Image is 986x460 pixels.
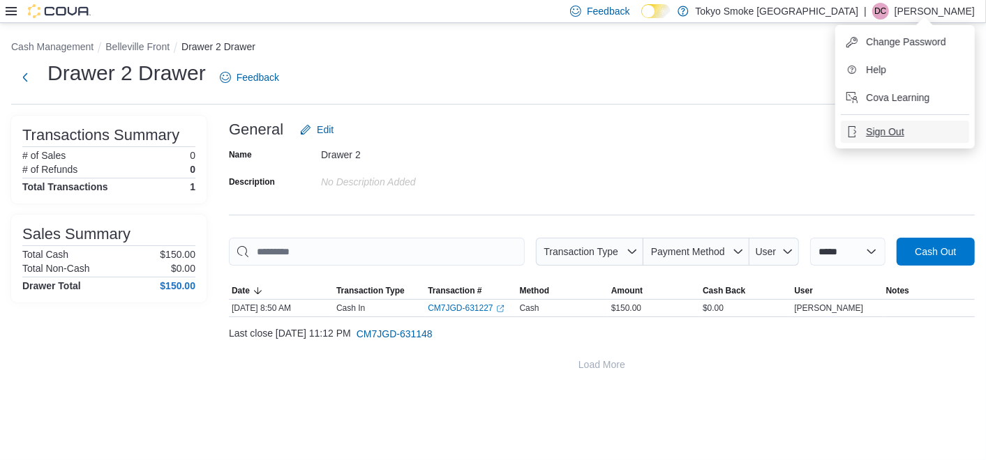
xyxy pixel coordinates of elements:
[886,285,909,296] span: Notes
[841,59,969,81] button: Help
[641,18,642,19] span: Dark Mode
[22,127,179,144] h3: Transactions Summary
[756,246,777,257] span: User
[22,181,108,192] h4: Total Transactions
[611,302,641,314] span: $150.00
[794,285,813,296] span: User
[641,4,671,19] input: Dark Mode
[864,3,867,20] p: |
[866,125,904,139] span: Sign Out
[321,144,508,160] div: Drawer 2
[321,171,508,187] div: No Description added
[160,280,195,291] h4: $150.00
[181,41,255,52] button: Drawer 2 Drawer
[841,86,969,109] button: Cova Learning
[317,123,334,137] span: Edit
[749,238,799,266] button: User
[794,302,863,314] span: [PERSON_NAME]
[874,3,886,20] span: DC
[544,246,618,257] span: Transaction Type
[872,3,889,20] div: Dylan Creelman
[915,245,956,259] span: Cash Out
[517,282,608,299] button: Method
[700,300,791,316] div: $0.00
[229,282,334,299] button: Date
[643,238,749,266] button: Payment Method
[214,63,285,91] a: Feedback
[895,3,975,20] p: [PERSON_NAME]
[608,282,700,299] button: Amount
[866,35,946,49] span: Change Password
[351,320,438,348] button: CM7JGD-631148
[428,285,481,296] span: Transaction #
[841,31,969,53] button: Change Password
[190,164,195,175] p: 0
[171,263,195,274] p: $0.00
[336,302,365,314] p: Cash In
[237,70,279,84] span: Feedback
[22,226,130,243] h3: Sales Summary
[536,238,643,266] button: Transaction Type
[428,302,504,314] a: CM7JGD-631227External link
[11,41,94,52] button: Cash Management
[229,176,275,187] label: Description
[866,63,886,77] span: Help
[22,164,77,175] h6: # of Refunds
[520,302,539,314] span: Cash
[294,116,339,144] button: Edit
[334,282,425,299] button: Transaction Type
[22,280,81,291] h4: Drawer Total
[897,238,975,266] button: Cash Out
[611,285,643,296] span: Amount
[229,121,283,138] h3: General
[587,4,629,18] span: Feedback
[105,41,170,52] button: Belleville Front
[696,3,859,20] p: Tokyo Smoke [GEOGRAPHIC_DATA]
[160,249,195,260] p: $150.00
[190,150,195,161] p: 0
[22,150,66,161] h6: # of Sales
[229,238,525,266] input: This is a search bar. As you type, the results lower in the page will automatically filter.
[883,282,975,299] button: Notes
[11,40,975,56] nav: An example of EuiBreadcrumbs
[47,59,206,87] h1: Drawer 2 Drawer
[229,351,975,378] button: Load More
[841,121,969,143] button: Sign Out
[520,285,550,296] span: Method
[22,249,68,260] h6: Total Cash
[11,63,39,91] button: Next
[232,285,250,296] span: Date
[22,263,90,274] h6: Total Non-Cash
[496,305,505,313] svg: External link
[190,181,195,192] h4: 1
[651,246,725,257] span: Payment Method
[866,91,929,105] span: Cova Learning
[703,285,745,296] span: Cash Back
[700,282,791,299] button: Cash Back
[791,282,883,299] button: User
[425,282,516,299] button: Transaction #
[229,300,334,316] div: [DATE] 8:50 AM
[578,358,625,371] span: Load More
[357,327,433,341] span: CM7JGD-631148
[28,4,91,18] img: Cova
[229,149,252,160] label: Name
[229,320,975,348] div: Last close [DATE] 11:12 PM
[336,285,405,296] span: Transaction Type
